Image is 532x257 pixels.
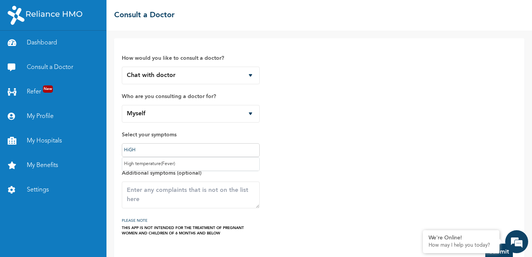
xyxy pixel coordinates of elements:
label: Additional symptoms (optional) [122,169,260,178]
div: THIS APP IS NOT INTENDED FOR THE TREATMENT OF PREGNANT WOMEN AND CHILDREN OF 6 MONTHS AND BELOW [122,225,260,236]
img: RelianceHMO's Logo [8,6,82,25]
span: New [43,85,53,93]
label: How would you like to consult a doctor? [122,54,260,63]
p: How may I help you today? [429,242,494,249]
label: Select your symptoms [122,130,260,139]
div: We're Online! [429,235,494,241]
label: Who are you consulting a doctor for? [122,92,260,101]
h3: PLEASE NOTE [122,216,260,225]
h2: Consult a Doctor [114,10,175,21]
p: High temperature(Fever) [124,159,257,169]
